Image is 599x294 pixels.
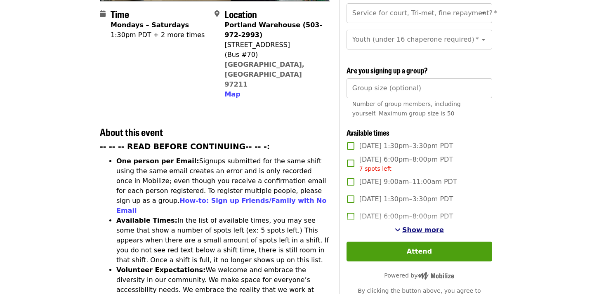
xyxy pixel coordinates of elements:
[111,21,189,29] strong: Mondays – Saturdays
[478,34,489,45] button: Open
[111,30,205,40] div: 1:30pm PDT + 2 more times
[224,21,322,39] strong: Portland Warehouse (503-972-2993)
[347,127,389,138] span: Available times
[417,272,454,280] img: Powered by Mobilize
[395,225,444,235] button: See more timeslots
[116,157,199,165] strong: One person per Email:
[224,7,257,21] span: Location
[111,7,129,21] span: Time
[100,142,270,151] strong: -- -- -- READ BEFORE CONTINUING-- -- -:
[100,125,163,139] span: About this event
[224,50,323,60] div: (Bus #70)
[359,141,453,151] span: [DATE] 1:30pm–3:30pm PDT
[359,194,453,204] span: [DATE] 1:30pm–3:30pm PDT
[224,40,323,50] div: [STREET_ADDRESS]
[215,10,219,18] i: map-marker-alt icon
[384,272,454,279] span: Powered by
[352,101,461,117] span: Number of group members, including yourself. Maximum group size is 50
[347,65,428,75] span: Are you signing up a group?
[224,89,240,99] button: Map
[347,78,492,98] input: [object Object]
[402,226,444,234] span: Show more
[116,216,330,265] li: In the list of available times, you may see some that show a number of spots left (ex: 5 spots le...
[116,266,206,274] strong: Volunteer Expectations:
[347,242,492,261] button: Attend
[359,177,457,187] span: [DATE] 9:00am–11:00am PDT
[359,155,453,173] span: [DATE] 6:00pm–8:00pm PDT
[116,216,177,224] strong: Available Times:
[100,10,106,18] i: calendar icon
[224,90,240,98] span: Map
[478,7,489,19] button: Open
[359,212,453,221] span: [DATE] 6:00pm–8:00pm PDT
[359,165,391,172] span: 7 spots left
[116,197,327,214] a: How-to: Sign up Friends/Family with No Email
[224,61,304,88] a: [GEOGRAPHIC_DATA], [GEOGRAPHIC_DATA] 97211
[116,156,330,216] li: Signups submitted for the same shift using the same email creates an error and is only recorded o...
